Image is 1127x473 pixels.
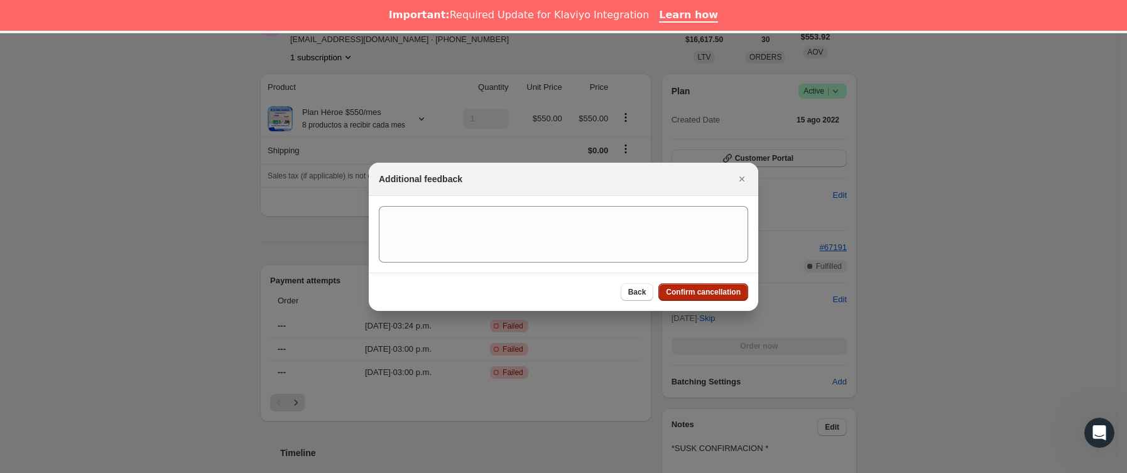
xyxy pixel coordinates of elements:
button: Back [621,283,654,301]
iframe: Intercom live chat [1084,418,1114,448]
h2: Additional feedback [379,173,462,185]
a: Learn how [659,9,718,23]
div: Required Update for Klaviyo Integration [389,9,649,21]
button: Confirm cancellation [658,283,748,301]
button: Cerrar [733,170,751,188]
span: Confirm cancellation [666,287,741,297]
b: Important: [389,9,450,21]
span: Back [628,287,646,297]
